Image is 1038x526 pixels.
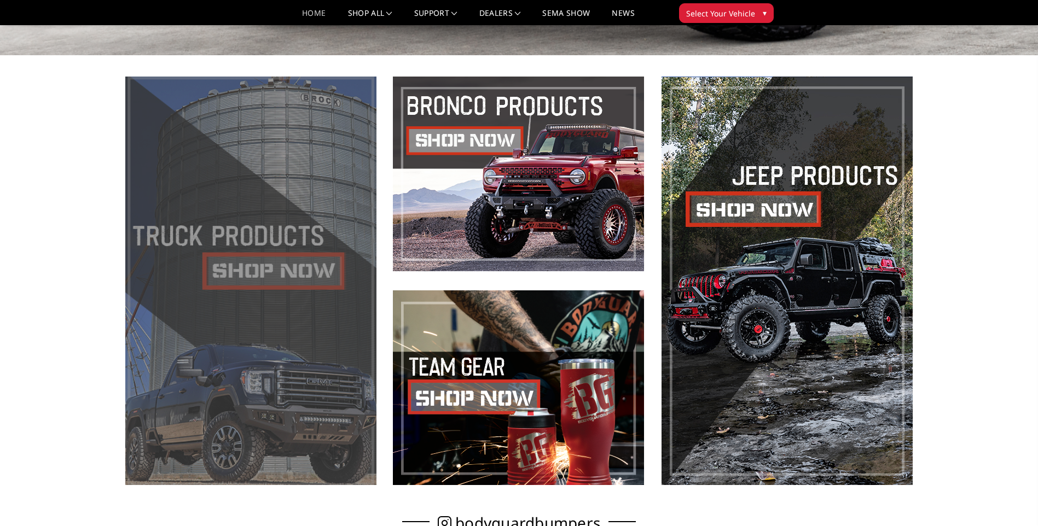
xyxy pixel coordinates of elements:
[763,7,767,19] span: ▾
[612,9,634,25] a: News
[542,9,590,25] a: SEMA Show
[348,9,392,25] a: shop all
[414,9,457,25] a: Support
[302,9,326,25] a: Home
[679,3,774,23] button: Select Your Vehicle
[686,8,755,19] span: Select Your Vehicle
[983,474,1038,526] iframe: Chat Widget
[479,9,521,25] a: Dealers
